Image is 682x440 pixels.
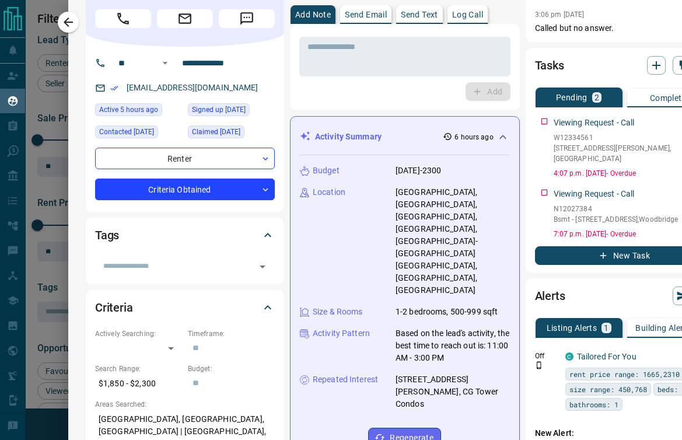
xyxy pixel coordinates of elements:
[313,306,363,318] p: Size & Rooms
[535,351,558,361] p: Off
[535,361,543,369] svg: Push Notification Only
[554,204,678,214] p: N12027384
[95,125,182,142] div: Wed Dec 06 2023
[95,374,182,393] p: $1,850 - $2,300
[158,56,172,70] button: Open
[569,368,680,380] span: rent price range: 1665,2310
[95,226,119,245] h2: Tags
[315,131,382,143] p: Activity Summary
[95,179,275,200] div: Criteria Obtained
[99,126,154,138] span: Contacted [DATE]
[157,9,213,28] span: Email
[313,373,378,386] p: Repeated Interest
[188,329,275,339] p: Timeframe:
[401,11,438,19] p: Send Text
[313,186,345,198] p: Location
[554,188,635,200] p: Viewing Request - Call
[554,214,678,225] p: Bsmt - [STREET_ADDRESS] , Woodbridge
[95,148,275,169] div: Renter
[99,104,158,116] span: Active 5 hours ago
[219,9,275,28] span: Message
[569,383,647,395] span: size range: 450,768
[295,11,331,19] p: Add Note
[95,103,182,120] div: Mon Aug 18 2025
[577,352,636,361] a: Tailored For You
[454,132,493,142] p: 6 hours ago
[192,126,240,138] span: Claimed [DATE]
[396,186,510,296] p: [GEOGRAPHIC_DATA], [GEOGRAPHIC_DATA], [GEOGRAPHIC_DATA], [GEOGRAPHIC_DATA], [GEOGRAPHIC_DATA]-[GE...
[569,399,618,410] span: bathrooms: 1
[452,11,483,19] p: Log Call
[535,11,585,19] p: 3:06 pm [DATE]
[604,324,608,332] p: 1
[565,352,573,361] div: condos.ca
[535,287,565,305] h2: Alerts
[313,165,340,177] p: Budget
[95,329,182,339] p: Actively Searching:
[535,56,564,75] h2: Tasks
[300,126,510,148] div: Activity Summary6 hours ago
[95,364,182,374] p: Search Range:
[188,364,275,374] p: Budget:
[396,373,510,410] p: [STREET_ADDRESS][PERSON_NAME], CG Tower Condos
[95,9,151,28] span: Call
[396,165,441,177] p: [DATE]-2300
[95,399,275,410] p: Areas Searched:
[554,117,635,129] p: Viewing Request - Call
[396,306,498,318] p: 1-2 bedrooms, 500-999 sqft
[192,104,246,116] span: Signed up [DATE]
[95,294,275,322] div: Criteria
[313,327,370,340] p: Activity Pattern
[556,93,587,102] p: Pending
[594,93,599,102] p: 2
[345,11,387,19] p: Send Email
[95,221,275,249] div: Tags
[110,84,118,92] svg: Email Verified
[254,259,271,275] button: Open
[396,327,510,364] p: Based on the lead's activity, the best time to reach out is: 11:00 AM - 3:00 PM
[95,298,133,317] h2: Criteria
[188,103,275,120] div: Sat Mar 12 2022
[188,125,275,142] div: Sat Mar 12 2022
[127,83,258,92] a: [EMAIL_ADDRESS][DOMAIN_NAME]
[547,324,597,332] p: Listing Alerts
